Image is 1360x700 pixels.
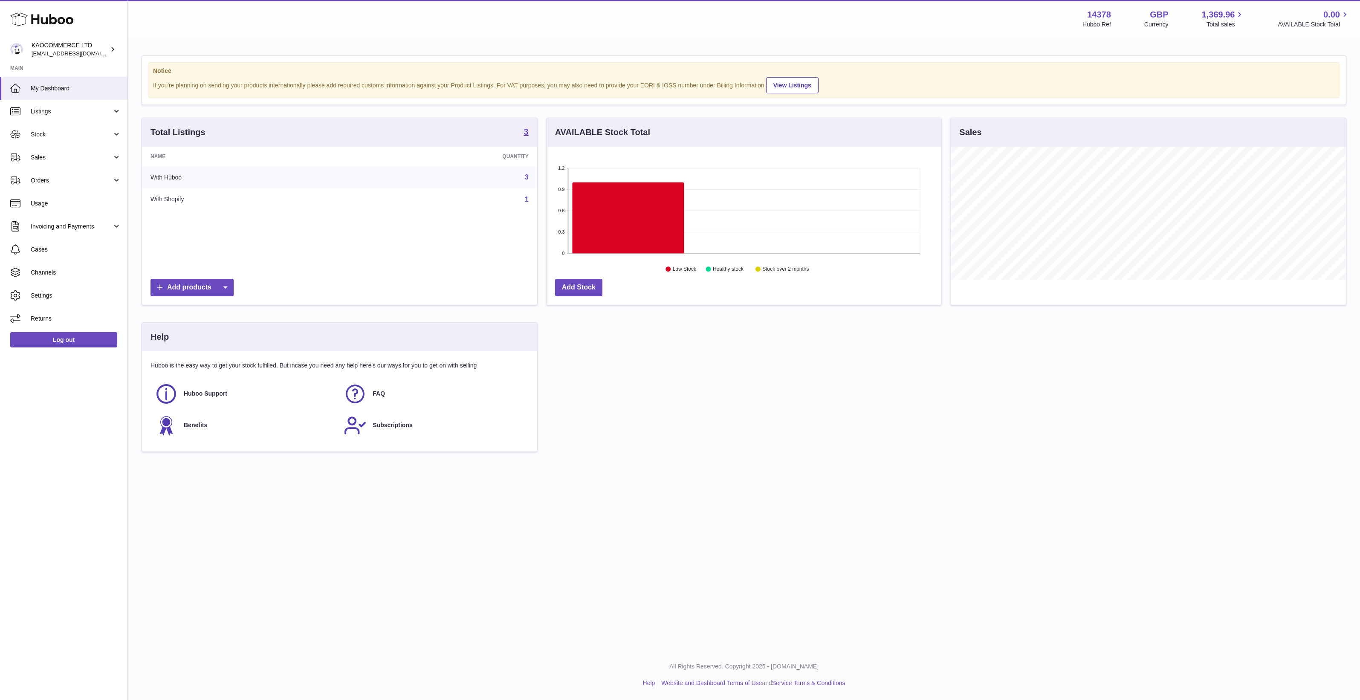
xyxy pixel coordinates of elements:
a: Add Stock [555,279,602,296]
text: Healthy stock [713,266,744,272]
a: 3 [524,127,529,138]
th: Name [142,147,355,166]
a: Log out [10,332,117,347]
span: Subscriptions [373,421,412,429]
text: 0 [562,251,564,256]
a: 1,369.96 Total sales [1202,9,1245,29]
text: 0.9 [558,187,564,192]
p: Huboo is the easy way to get your stock fulfilled. But incase you need any help here's our ways f... [150,362,529,370]
text: Stock over 2 months [762,266,809,272]
span: Benefits [184,421,207,429]
h3: Help [150,331,169,343]
span: Huboo Support [184,390,227,398]
strong: GBP [1150,9,1168,20]
h3: AVAILABLE Stock Total [555,127,650,138]
a: Subscriptions [344,414,524,437]
div: KAOCOMMERCE LTD [32,41,108,58]
a: Benefits [155,414,335,437]
td: With Shopify [142,188,355,211]
strong: Notice [153,67,1335,75]
span: Channels [31,269,121,277]
span: Sales [31,153,112,162]
span: Stock [31,130,112,139]
text: 0.6 [558,208,564,213]
a: Help [643,680,655,686]
h3: Sales [959,127,981,138]
strong: 14378 [1087,9,1111,20]
span: Total sales [1207,20,1244,29]
a: Huboo Support [155,382,335,405]
p: All Rights Reserved. Copyright 2025 - [DOMAIN_NAME] [135,662,1353,671]
a: 0.00 AVAILABLE Stock Total [1278,9,1350,29]
a: 3 [525,174,529,181]
span: Listings [31,107,112,116]
div: Currency [1144,20,1169,29]
th: Quantity [355,147,537,166]
h3: Total Listings [150,127,205,138]
span: 0.00 [1323,9,1340,20]
span: Invoicing and Payments [31,223,112,231]
span: My Dashboard [31,84,121,93]
a: Website and Dashboard Terms of Use [661,680,762,686]
span: Returns [31,315,121,323]
a: Service Terms & Conditions [772,680,845,686]
div: Huboo Ref [1082,20,1111,29]
a: FAQ [344,382,524,405]
td: With Huboo [142,166,355,188]
span: FAQ [373,390,385,398]
span: Settings [31,292,121,300]
span: 1,369.96 [1202,9,1235,20]
span: Usage [31,200,121,208]
div: If you're planning on sending your products internationally please add required customs informati... [153,76,1335,93]
span: Cases [31,246,121,254]
a: View Listings [766,77,819,93]
a: Add products [150,279,234,296]
li: and [658,679,845,687]
text: Low Stock [673,266,697,272]
span: Orders [31,176,112,185]
span: AVAILABLE Stock Total [1278,20,1350,29]
a: 1 [525,196,529,203]
strong: 3 [524,127,529,136]
text: 1.2 [558,165,564,171]
span: [EMAIL_ADDRESS][DOMAIN_NAME] [32,50,125,57]
img: internalAdmin-14378@internal.huboo.com [10,43,23,56]
text: 0.3 [558,229,564,234]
